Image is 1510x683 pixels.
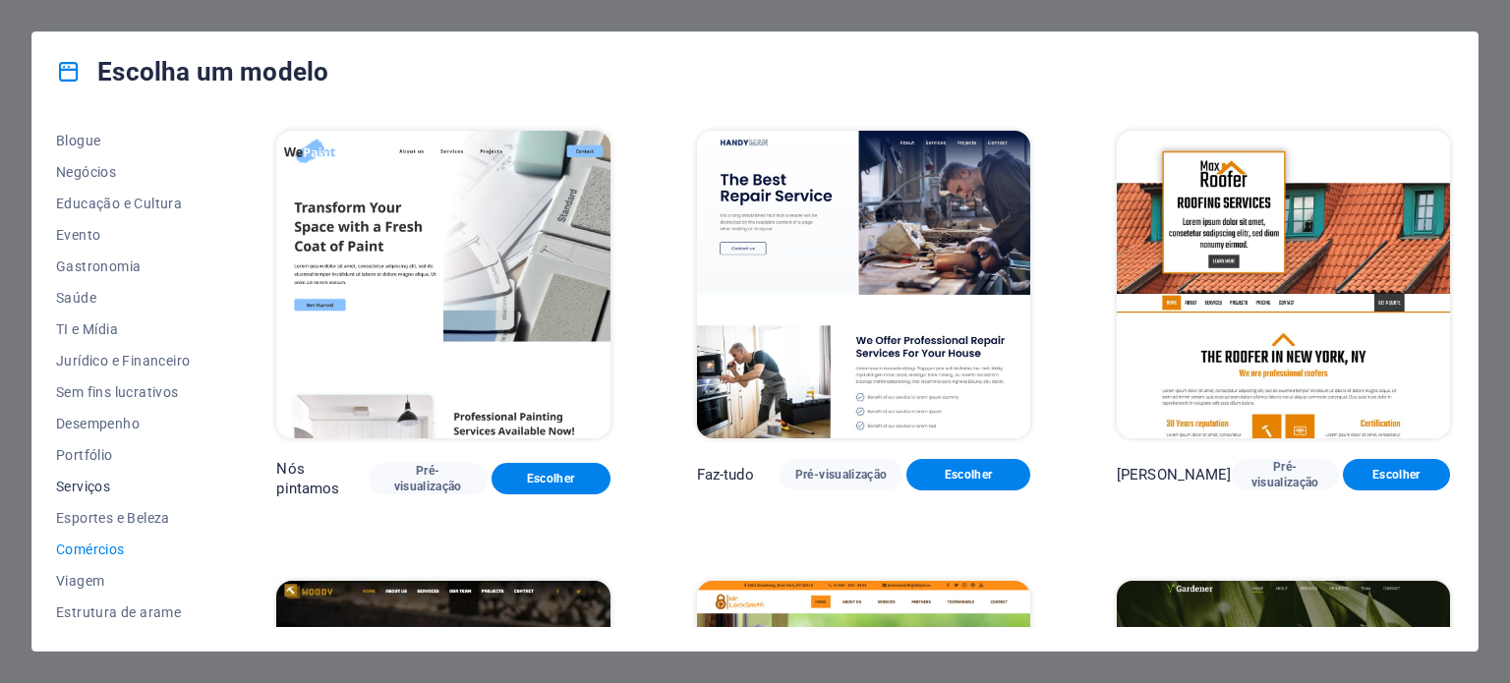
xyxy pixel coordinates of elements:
button: Esportes e Beleza [56,502,190,534]
font: Escolha um modelo [97,57,328,86]
img: Nós pintamos [276,131,610,438]
button: Desempenho [56,408,190,439]
button: Escolher [906,459,1030,490]
font: Viagem [56,573,104,589]
font: Desempenho [56,416,140,431]
button: Jurídico e Financeiro [56,345,190,376]
button: Viagem [56,565,190,597]
button: Comércios [56,534,190,565]
button: Serviços [56,471,190,502]
font: Nós pintamos [276,460,339,497]
button: Pré-visualização [780,459,903,490]
font: Educação e Cultura [56,196,182,211]
button: Pré-visualização [1232,459,1339,490]
font: Saúde [56,290,96,306]
font: Esportes e Beleza [56,510,170,526]
font: Portfólio [56,447,113,463]
button: Portfólio [56,439,190,471]
button: TI e Mídia [56,313,190,345]
font: Negócios [56,164,116,180]
font: Blogue [56,133,100,148]
font: Evento [56,227,100,243]
button: Saúde [56,282,190,313]
img: Max Roofer [1117,131,1450,438]
button: Educação e Cultura [56,188,190,219]
font: Escolher [945,468,993,482]
button: Evento [56,219,190,251]
button: Escolher [1343,459,1450,490]
font: Sem fins lucrativos [56,384,179,400]
button: Blogue [56,125,190,156]
font: Escolher [527,472,575,485]
button: Gastronomia [56,251,190,282]
button: Sem fins lucrativos [56,376,190,408]
img: Faz-tudo [697,131,1030,438]
button: Negócios [56,156,190,188]
font: Pré-visualização [1251,460,1319,489]
font: Faz-tudo [697,466,754,484]
font: Escolher [1372,468,1421,482]
button: Pré-visualização [369,463,488,494]
font: Estrutura de arame [56,604,181,620]
font: Comércios [56,541,125,557]
font: Pré-visualização [394,464,462,493]
font: Gastronomia [56,258,141,274]
font: Jurídico e Financeiro [56,353,190,369]
button: Estrutura de arame [56,597,190,628]
font: Pré-visualização [795,468,888,482]
font: [PERSON_NAME] [1117,466,1232,484]
button: Escolher [492,463,610,494]
font: TI e Mídia [56,321,118,337]
font: Serviços [56,479,110,494]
